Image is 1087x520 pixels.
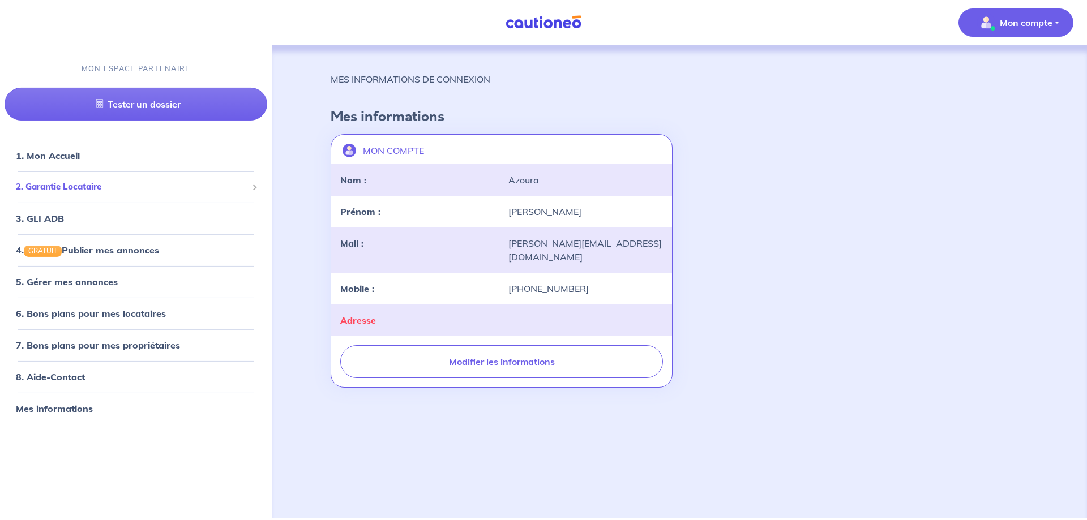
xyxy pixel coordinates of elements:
[16,371,85,383] a: 8. Aide-Contact
[340,238,363,249] strong: Mail :
[331,72,490,86] p: MES INFORMATIONS DE CONNEXION
[958,8,1073,37] button: illu_account_valid_menu.svgMon compte
[977,14,995,32] img: illu_account_valid_menu.svg
[340,206,380,217] strong: Prénom :
[5,176,267,198] div: 2. Garantie Locataire
[1000,16,1052,29] p: Mon compte
[16,403,93,414] a: Mes informations
[5,144,267,167] div: 1. Mon Accueil
[502,173,670,187] div: Azoura
[343,144,356,157] img: illu_account.svg
[340,345,663,378] button: Modifier les informations
[5,239,267,261] div: 4.GRATUITPublier mes annonces
[5,207,267,230] div: 3. GLI ADB
[340,315,376,326] strong: Adresse
[5,397,267,420] div: Mes informations
[5,366,267,388] div: 8. Aide-Contact
[5,302,267,325] div: 6. Bons plans pour mes locataires
[331,109,1028,125] h4: Mes informations
[502,282,670,295] div: [PHONE_NUMBER]
[16,213,64,224] a: 3. GLI ADB
[16,276,118,287] a: 5. Gérer mes annonces
[82,63,191,74] p: MON ESPACE PARTENAIRE
[340,174,366,186] strong: Nom :
[16,339,180,351] a: 7. Bons plans pour mes propriétaires
[16,150,80,161] a: 1. Mon Accueil
[5,270,267,293] div: 5. Gérer mes annonces
[501,15,586,29] img: Cautioneo
[16,181,247,194] span: 2. Garantie Locataire
[363,144,424,157] p: MON COMPTE
[5,88,267,121] a: Tester un dossier
[16,308,166,319] a: 6. Bons plans pour mes locataires
[16,244,159,256] a: 4.GRATUITPublier mes annonces
[5,334,267,356] div: 7. Bons plans pour mes propriétaires
[340,283,374,294] strong: Mobile :
[502,205,670,218] div: [PERSON_NAME]
[502,237,670,264] div: [PERSON_NAME][EMAIL_ADDRESS][DOMAIN_NAME]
